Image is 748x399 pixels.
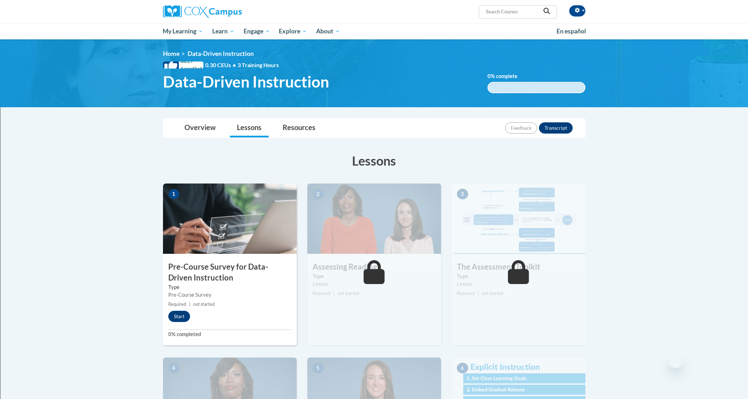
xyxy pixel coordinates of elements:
a: Explore [274,23,312,39]
a: Engage [239,23,275,39]
a: En español [552,24,591,39]
span: • [233,62,236,68]
a: Cox Campus [163,5,297,18]
a: Learn [208,23,239,39]
span: En español [557,27,586,35]
img: Cox Campus [163,5,242,18]
span: 0 [488,73,491,79]
span: Learn [212,27,234,36]
span: IACET Accredited [163,62,203,69]
span: Engage [244,27,270,36]
span: 3 Training Hours [238,62,279,68]
span: Data-Driven Instruction [163,72,329,91]
span: 0.30 CEUs [205,61,238,69]
span: Explore [279,27,307,36]
iframe: Close message [668,354,683,368]
span: Data-Driven Instruction [188,50,254,57]
button: Account Settings [569,5,585,17]
div: Main menu [152,23,596,39]
span: About [316,27,340,36]
a: About [312,23,345,39]
input: Search Courses [485,7,541,16]
a: Home [163,50,180,57]
span: My Learning [163,27,203,36]
button: Search [541,7,552,17]
label: % complete [488,72,528,80]
a: My Learning [158,23,208,39]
